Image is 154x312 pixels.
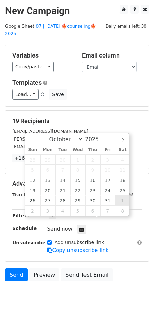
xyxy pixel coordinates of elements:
[100,175,115,185] span: October 17, 2025
[107,191,133,198] label: UTM Codes
[100,148,115,152] span: Fri
[55,175,70,185] span: October 14, 2025
[40,154,55,165] span: September 29, 2025
[5,23,96,36] a: 07 | [DATE] 🍁counseling🍁 2025
[85,165,100,175] span: October 9, 2025
[100,206,115,216] span: November 7, 2025
[55,185,70,195] span: October 21, 2025
[12,52,72,59] h5: Variables
[85,185,100,195] span: October 23, 2025
[83,136,108,143] input: Year
[40,165,55,175] span: October 6, 2025
[55,154,70,165] span: September 30, 2025
[40,148,55,152] span: Mon
[70,195,85,206] span: October 29, 2025
[40,175,55,185] span: October 13, 2025
[82,52,142,59] h5: Email column
[12,226,37,231] strong: Schedule
[115,185,130,195] span: October 25, 2025
[12,154,41,162] a: +16 more
[25,165,40,175] span: October 5, 2025
[5,268,28,281] a: Send
[12,79,42,86] a: Templates
[55,206,70,216] span: November 4, 2025
[47,226,73,232] span: Send now
[115,195,130,206] span: November 1, 2025
[25,148,40,152] span: Sun
[12,144,88,149] small: [EMAIL_ADDRESS][DOMAIN_NAME]
[12,180,142,187] h5: Advanced
[115,175,130,185] span: October 18, 2025
[12,240,46,245] strong: Unsubscribe
[100,185,115,195] span: October 24, 2025
[47,247,109,253] a: Copy unsubscribe link
[70,154,85,165] span: October 1, 2025
[5,23,96,36] small: Google Sheet:
[115,206,130,216] span: November 8, 2025
[61,268,113,281] a: Send Test Email
[70,165,85,175] span: October 8, 2025
[70,175,85,185] span: October 15, 2025
[12,136,124,142] small: [PERSON_NAME][EMAIL_ADDRESS][DOMAIN_NAME]
[85,175,100,185] span: October 16, 2025
[70,148,85,152] span: Wed
[49,89,67,100] button: Save
[5,5,149,17] h2: New Campaign
[85,195,100,206] span: October 30, 2025
[103,23,149,29] a: Daily emails left: 30
[115,148,130,152] span: Sat
[70,206,85,216] span: November 5, 2025
[25,175,40,185] span: October 12, 2025
[85,206,100,216] span: November 6, 2025
[29,268,59,281] a: Preview
[25,206,40,216] span: November 2, 2025
[115,154,130,165] span: October 4, 2025
[115,165,130,175] span: October 11, 2025
[12,129,88,134] small: [EMAIL_ADDRESS][DOMAIN_NAME]
[100,165,115,175] span: October 10, 2025
[40,195,55,206] span: October 27, 2025
[25,185,40,195] span: October 19, 2025
[25,195,40,206] span: October 26, 2025
[100,195,115,206] span: October 31, 2025
[103,22,149,30] span: Daily emails left: 30
[40,185,55,195] span: October 20, 2025
[100,154,115,165] span: October 3, 2025
[12,192,35,197] strong: Tracking
[70,185,85,195] span: October 22, 2025
[40,206,55,216] span: November 3, 2025
[55,148,70,152] span: Tue
[25,154,40,165] span: September 28, 2025
[12,89,38,100] a: Load...
[120,279,154,312] iframe: Chat Widget
[85,154,100,165] span: October 2, 2025
[12,117,142,125] h5: 19 Recipients
[85,148,100,152] span: Thu
[12,213,30,218] strong: Filters
[55,165,70,175] span: October 7, 2025
[55,195,70,206] span: October 28, 2025
[55,239,104,246] label: Add unsubscribe link
[12,62,54,72] a: Copy/paste...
